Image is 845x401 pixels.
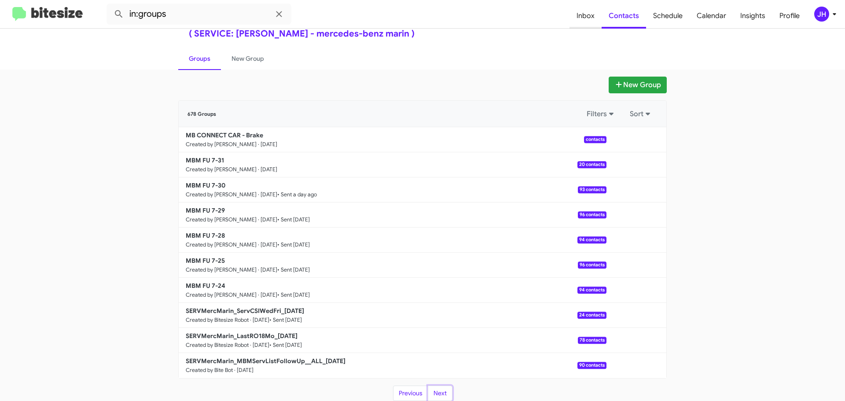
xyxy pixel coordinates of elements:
[179,253,606,278] a: MBM FU 7-25Created by [PERSON_NAME] · [DATE]• Sent [DATE]96 contacts
[577,161,606,168] span: 20 contacts
[646,3,690,29] a: Schedule
[179,278,606,303] a: MBM FU 7-24Created by [PERSON_NAME] · [DATE]• Sent [DATE]94 contacts
[277,291,310,298] small: • Sent [DATE]
[179,228,606,253] a: MBM FU 7-28Created by [PERSON_NAME] · [DATE]• Sent [DATE]94 contacts
[577,312,606,319] span: 24 contacts
[186,291,277,298] small: Created by [PERSON_NAME] · [DATE]
[186,257,225,265] b: MBM FU 7-25
[107,4,291,25] input: Search
[186,282,225,290] b: MBM FU 7-24
[577,236,606,243] span: 94 contacts
[186,232,225,239] b: MBM FU 7-28
[179,177,606,202] a: MBM FU 7-30Created by [PERSON_NAME] · [DATE]• Sent a day ago93 contacts
[186,156,224,164] b: MBM FU 7-31
[578,261,606,269] span: 96 contacts
[269,342,302,349] small: • Sent [DATE]
[569,3,602,29] a: Inbox
[602,3,646,29] a: Contacts
[186,357,345,365] b: SERVMercMarin_MBMServListFollowUp__ALL_[DATE]
[581,106,621,122] button: Filters
[179,127,606,152] a: MB CONNECT CAR - BrakeCreated by [PERSON_NAME] · [DATE]contacts
[186,141,277,148] small: Created by [PERSON_NAME] · [DATE]
[186,367,253,374] small: Created by Bite Bot · [DATE]
[179,328,606,353] a: SERVMercMarin_LastRO18Mo_[DATE]Created by Bitesize Robot · [DATE]• Sent [DATE]78 contacts
[584,136,606,143] span: contacts
[277,266,310,273] small: • Sent [DATE]
[186,342,269,349] small: Created by Bitesize Robot · [DATE]
[186,332,298,340] b: SERVMercMarin_LastRO18Mo_[DATE]
[577,287,606,294] span: 94 contacts
[186,307,304,315] b: SERVMercMarin_ServCSIWedFri_[DATE]
[578,186,606,193] span: 93 contacts
[578,211,606,218] span: 96 contacts
[186,316,269,324] small: Created by Bitesize Robot · [DATE]
[189,29,656,38] div: ( SERVICE: [PERSON_NAME] - mercedes-benz marin )
[179,303,606,328] a: SERVMercMarin_ServCSIWedFri_[DATE]Created by Bitesize Robot · [DATE]• Sent [DATE]24 contacts
[609,77,667,93] button: New Group
[187,111,216,117] span: 678 Groups
[186,266,277,273] small: Created by [PERSON_NAME] · [DATE]
[772,3,807,29] a: Profile
[733,3,772,29] a: Insights
[186,166,277,173] small: Created by [PERSON_NAME] · [DATE]
[186,191,277,198] small: Created by [PERSON_NAME] · [DATE]
[221,47,275,70] a: New Group
[578,337,606,344] span: 78 contacts
[186,206,225,214] b: MBM FU 7-29
[186,216,277,223] small: Created by [PERSON_NAME] · [DATE]
[277,191,317,198] small: • Sent a day ago
[277,216,310,223] small: • Sent [DATE]
[269,316,302,324] small: • Sent [DATE]
[625,106,658,122] button: Sort
[179,202,606,228] a: MBM FU 7-29Created by [PERSON_NAME] · [DATE]• Sent [DATE]96 contacts
[814,7,829,22] div: JH
[690,3,733,29] a: Calendar
[277,241,310,248] small: • Sent [DATE]
[577,362,606,369] span: 90 contacts
[186,181,225,189] b: MBM FU 7-30
[179,152,606,177] a: MBM FU 7-31Created by [PERSON_NAME] · [DATE]20 contacts
[179,353,606,378] a: SERVMercMarin_MBMServListFollowUp__ALL_[DATE]Created by Bite Bot · [DATE]90 contacts
[807,7,835,22] button: JH
[186,131,263,139] b: MB CONNECT CAR - Brake
[186,241,277,248] small: Created by [PERSON_NAME] · [DATE]
[178,47,221,70] a: Groups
